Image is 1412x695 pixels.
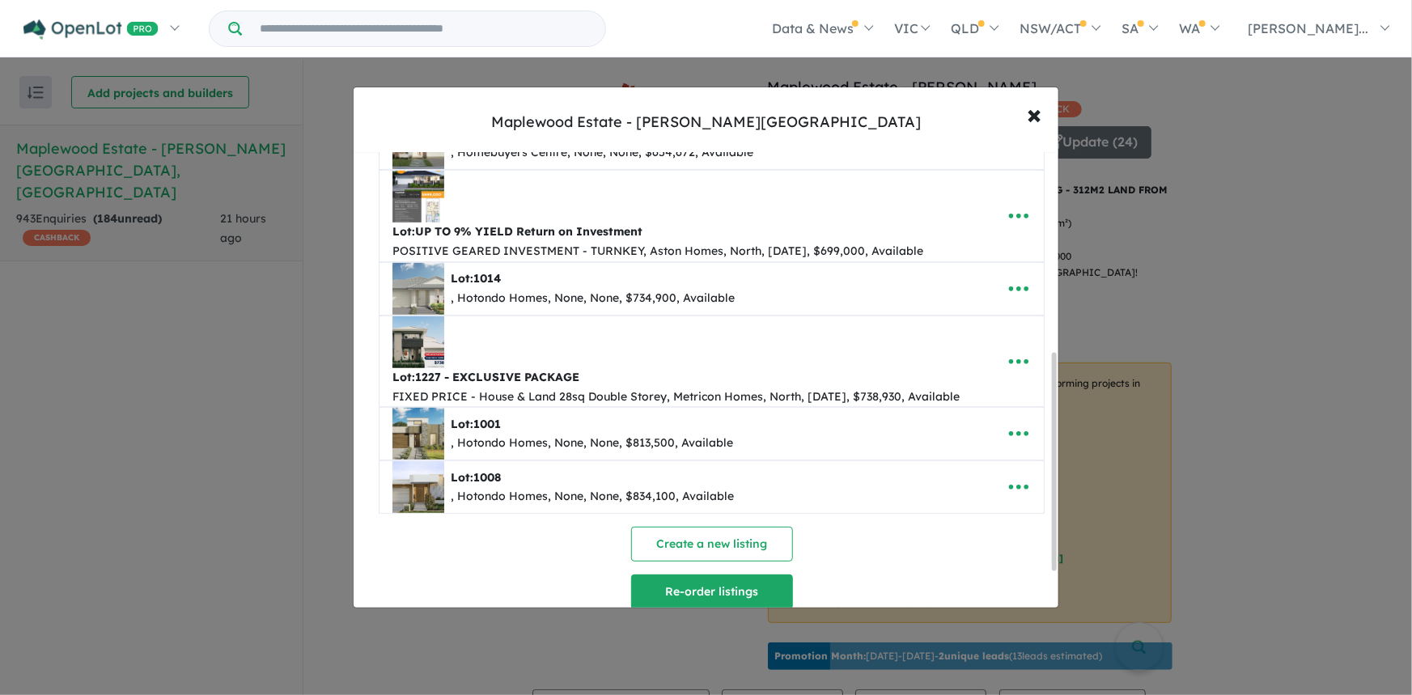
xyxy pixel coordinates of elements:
img: Maplewood%20Estate%20-%20Melton%20South%20-%20Lot%201008___1758067042.jpg [392,461,444,513]
span: 1227 - EXCLUSIVE PACKAGE [415,370,579,384]
img: Maplewood%20Estate%20-%20Melton%20South%20-%20Lot%201001___1758067041.jpg [392,408,444,460]
button: Create a new listing [631,527,793,562]
img: Maplewood%20Estate%20-%20Melton%20South%20-%20Lot%201227%20-%20EXCLUSIVE%20PACKAGE___1758608843.jpg [392,316,444,368]
span: 1008 [473,470,501,485]
b: Lot: [451,271,501,286]
div: , Homebuyers Centre, None, None, $654,672, Available [451,143,753,163]
img: Maplewood%20Estate%20-%20Melton%20South%20-%20Lot%20UP%20TO%209-%20YIELD%20Return%20on%20Investme... [392,171,444,222]
div: Maplewood Estate - [PERSON_NAME][GEOGRAPHIC_DATA] [491,112,921,133]
div: FIXED PRICE - House & Land 28sq Double Storey, Metricon Homes, North, [DATE], $738,930, Available [392,388,960,407]
span: 1014 [473,271,501,286]
span: UP TO 9% YIELD Return on Investment [415,224,642,239]
b: Lot: [392,370,579,384]
div: , Hotondo Homes, None, None, $834,100, Available [451,487,734,506]
img: Openlot PRO Logo White [23,19,159,40]
span: × [1028,96,1042,131]
b: Lot: [451,417,501,431]
img: Maplewood%20Estate%20-%20Melton%20South%20-%20Lot%201014___1758067039.jpg [392,263,444,315]
b: Lot: [392,224,642,239]
span: 1001 [473,417,501,431]
button: Re-order listings [631,574,793,609]
span: [PERSON_NAME]... [1248,20,1369,36]
input: Try estate name, suburb, builder or developer [245,11,602,46]
div: , Hotondo Homes, None, None, $734,900, Available [451,289,735,308]
b: Lot: [451,470,501,485]
div: , Hotondo Homes, None, None, $813,500, Available [451,434,733,453]
div: POSITIVE GEARED INVESTMENT - TURNKEY, Aston Homes, North, [DATE], $699,000, Available [392,242,923,261]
